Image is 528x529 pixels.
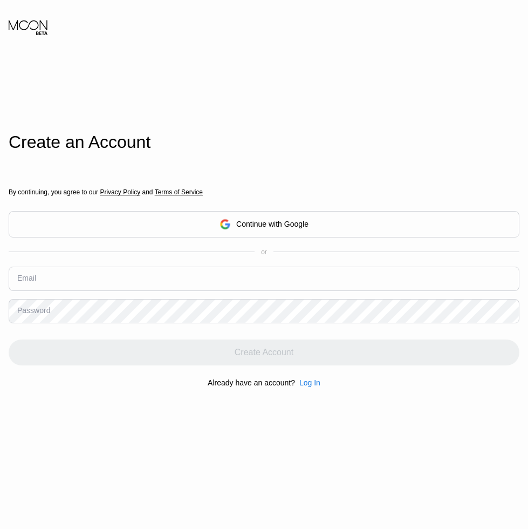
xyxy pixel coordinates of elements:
div: or [261,248,267,256]
span: and [140,188,155,196]
div: Log In [295,378,320,387]
div: Continue with Google [9,211,519,238]
div: Password [17,306,50,315]
div: Create an Account [9,132,519,152]
div: Log In [299,378,320,387]
div: Email [17,274,36,282]
div: Continue with Google [236,220,308,228]
div: Already have an account? [208,378,295,387]
div: By continuing, you agree to our [9,188,519,196]
span: Terms of Service [155,188,203,196]
span: Privacy Policy [100,188,140,196]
